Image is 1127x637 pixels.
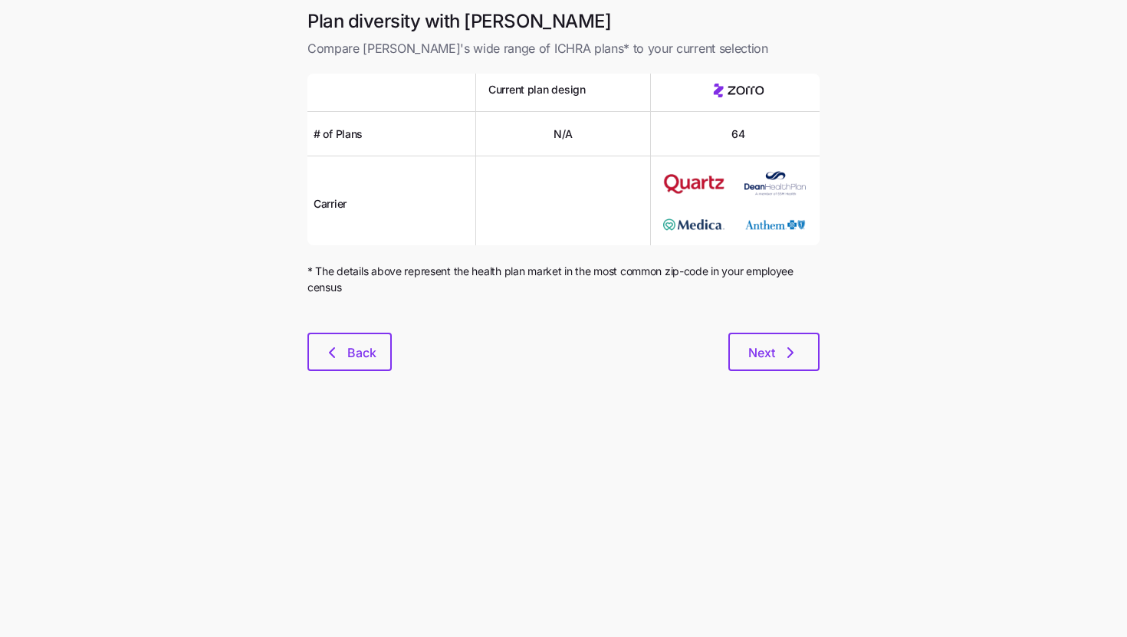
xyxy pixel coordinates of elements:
span: Back [347,343,376,362]
img: Carrier [744,210,806,239]
button: Next [728,333,820,371]
span: Next [748,343,775,362]
span: 64 [731,126,744,142]
span: # of Plans [314,126,363,142]
img: Carrier [663,210,724,239]
span: N/A [554,126,573,142]
img: Carrier [663,169,724,198]
img: Carrier [744,169,806,198]
span: Carrier [314,196,347,212]
span: Compare [PERSON_NAME]'s wide range of ICHRA plans* to your current selection [307,39,820,58]
button: Back [307,333,392,371]
h1: Plan diversity with [PERSON_NAME] [307,9,820,33]
span: * The details above represent the health plan market in the most common zip-code in your employee... [307,264,820,295]
span: Current plan design [488,82,586,97]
